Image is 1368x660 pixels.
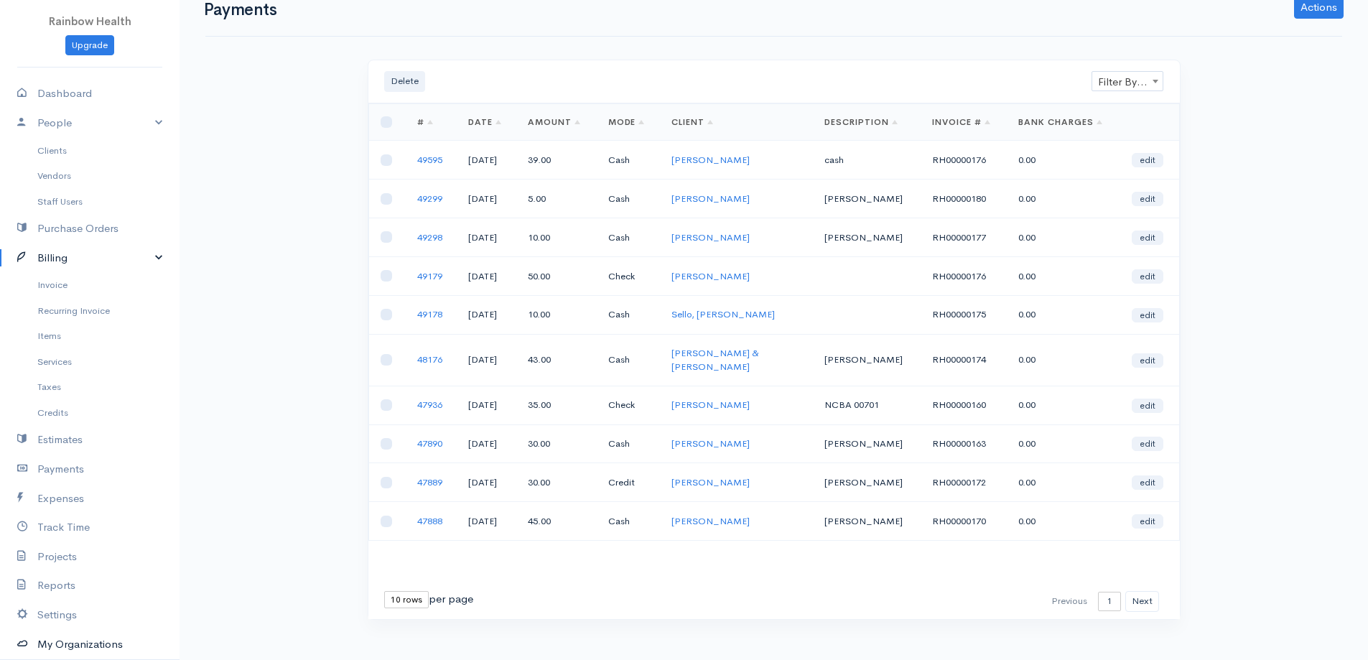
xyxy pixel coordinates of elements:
td: RH00000174 [921,334,1007,386]
td: [DATE] [457,463,516,502]
td: RH00000177 [921,218,1007,257]
a: 47936 [417,399,442,411]
td: RH00000172 [921,463,1007,502]
td: 50.00 [516,256,597,295]
a: edit [1132,231,1163,245]
span: Rainbow Health [49,14,131,28]
span: Filter By Client [1092,72,1163,92]
td: RH00000175 [921,295,1007,334]
td: 0.00 [1007,463,1120,502]
a: [PERSON_NAME] [671,270,750,282]
a: Sello, [PERSON_NAME] [671,308,775,320]
td: Cash [597,502,660,541]
a: Mode [608,116,645,128]
a: Upgrade [65,35,114,56]
div: per page [384,591,473,608]
a: [PERSON_NAME] [671,437,750,450]
td: 0.00 [1007,256,1120,295]
td: Cash [597,424,660,463]
a: edit [1132,153,1163,167]
a: 47890 [417,437,442,450]
a: # [417,116,433,128]
td: RH00000163 [921,424,1007,463]
td: Check [597,386,660,424]
td: 35.00 [516,386,597,424]
td: [DATE] [457,256,516,295]
td: 5.00 [516,180,597,218]
td: 0.00 [1007,141,1120,180]
a: edit [1132,353,1163,368]
td: Credit [597,463,660,502]
td: [DATE] [457,334,516,386]
td: RH00000180 [921,180,1007,218]
td: Cash [597,180,660,218]
td: 0.00 [1007,502,1120,541]
a: 49178 [417,308,442,320]
td: Check [597,256,660,295]
a: 47889 [417,476,442,488]
td: [PERSON_NAME] [813,463,921,502]
a: Invoice # [932,116,990,128]
a: 49179 [417,270,442,282]
td: Cash [597,334,660,386]
td: [DATE] [457,295,516,334]
td: 30.00 [516,424,597,463]
td: 43.00 [516,334,597,386]
td: [DATE] [457,218,516,257]
td: 0.00 [1007,424,1120,463]
a: 47888 [417,515,442,527]
td: RH00000176 [921,141,1007,180]
td: 0.00 [1007,334,1120,386]
span: Filter By Client [1092,71,1163,91]
a: [PERSON_NAME] [671,515,750,527]
td: RH00000160 [921,386,1007,424]
a: edit [1132,475,1163,490]
a: 48176 [417,353,442,366]
td: RH00000176 [921,256,1007,295]
a: edit [1132,308,1163,322]
td: [DATE] [457,141,516,180]
td: Cash [597,141,660,180]
a: [PERSON_NAME] [671,476,750,488]
a: 49595 [417,154,442,166]
td: Cash [597,218,660,257]
button: Next [1125,591,1159,612]
td: NCBA 00701 [813,386,921,424]
td: [PERSON_NAME] [813,218,921,257]
td: 0.00 [1007,218,1120,257]
td: [DATE] [457,424,516,463]
a: [PERSON_NAME] [671,399,750,411]
a: Client [671,116,713,128]
td: [DATE] [457,386,516,424]
a: [PERSON_NAME] [671,231,750,243]
a: Date [468,116,501,128]
a: [PERSON_NAME] & [PERSON_NAME] [671,347,759,373]
td: [PERSON_NAME] [813,424,921,463]
td: [PERSON_NAME] [813,334,921,386]
a: 49299 [417,192,442,205]
a: [PERSON_NAME] [671,154,750,166]
button: Delete [384,71,425,92]
a: Bank Charges [1018,116,1102,128]
a: edit [1132,514,1163,529]
td: 0.00 [1007,295,1120,334]
td: 30.00 [516,463,597,502]
td: RH00000170 [921,502,1007,541]
td: [PERSON_NAME] [813,502,921,541]
td: 45.00 [516,502,597,541]
td: 0.00 [1007,386,1120,424]
h1: Payments [204,1,276,19]
a: edit [1132,399,1163,413]
a: edit [1132,437,1163,451]
a: Amount [528,116,580,128]
td: 10.00 [516,295,597,334]
td: [DATE] [457,502,516,541]
a: edit [1132,192,1163,206]
a: [PERSON_NAME] [671,192,750,205]
td: cash [813,141,921,180]
a: edit [1132,269,1163,284]
td: [DATE] [457,180,516,218]
td: 10.00 [516,218,597,257]
a: 49298 [417,231,442,243]
td: 39.00 [516,141,597,180]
